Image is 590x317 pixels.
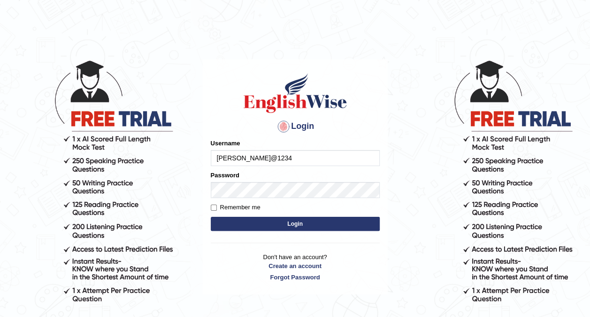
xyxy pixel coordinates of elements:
h4: Login [211,119,380,134]
label: Remember me [211,203,261,212]
button: Login [211,217,380,231]
img: Logo of English Wise sign in for intelligent practice with AI [242,72,349,114]
input: Remember me [211,205,217,211]
label: Username [211,139,240,148]
label: Password [211,171,239,180]
a: Forgot Password [211,273,380,282]
a: Create an account [211,262,380,270]
p: Don't have an account? [211,253,380,282]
